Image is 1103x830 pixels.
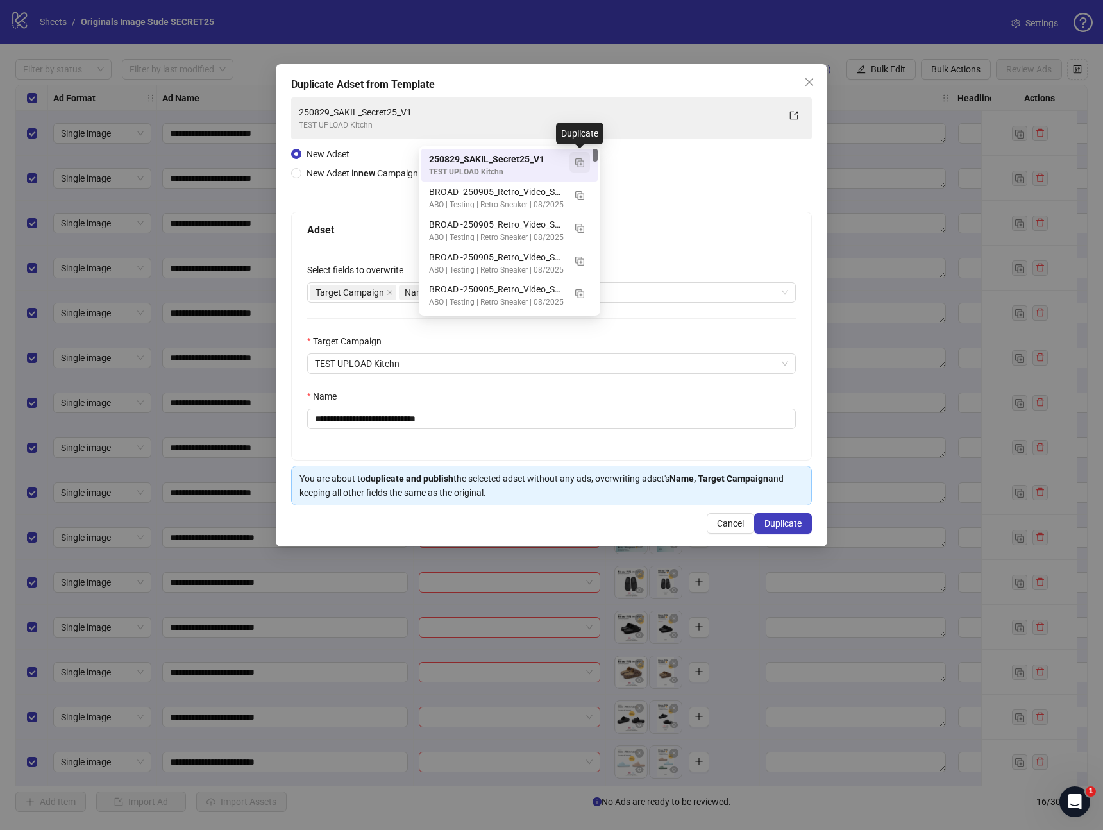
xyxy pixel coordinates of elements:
[575,158,584,167] img: Duplicate
[291,77,812,92] div: Duplicate Adset from Template
[799,72,820,92] button: Close
[310,285,396,300] span: Target Campaign
[429,152,564,166] div: 250829_SAKIL_Secret25_V1
[575,289,584,298] img: Duplicate
[429,282,564,296] div: BROAD -250905_Retro_Video_Soeren_IGC_iri.fitnessmum-V1
[421,279,598,312] div: BROAD -250905_Retro_Video_Soeren_IGC_iri.fitnessmum-V1
[429,185,564,199] div: BROAD -250905_Retro_Video_Soeren_IGC_iri.fitnessmum-V4
[421,182,598,214] div: BROAD -250905_Retro_Video_Soeren_IGC_iri.fitnessmum-V4
[764,518,802,529] span: Duplicate
[429,264,564,276] div: ABO | Testing | Retro Sneaker | 08/2025
[429,166,564,178] div: TEST UPLOAD Kitchn
[421,214,598,247] div: BROAD -250905_Retro_Video_Soeren_IGC_iri.fitnessmum-V3
[299,105,779,119] div: 250829_SAKIL_Secret25_V1
[429,296,564,309] div: ABO | Testing | Retro Sneaker | 08/2025
[307,149,349,159] span: New Adset
[429,217,564,232] div: BROAD -250905_Retro_Video_Soeren_IGC_iri.fitnessmum-V3
[804,77,814,87] span: close
[1086,786,1096,797] span: 1
[421,149,598,182] div: 250829_SAKIL_Secret25_V1
[316,285,384,300] span: Target Campaign
[366,473,453,484] strong: duplicate and publish
[569,152,590,173] button: Duplicate
[575,257,584,266] img: Duplicate
[307,222,796,238] div: Adset
[707,513,754,534] button: Cancel
[569,282,590,303] button: Duplicate
[556,123,603,144] div: Duplicate
[575,224,584,233] img: Duplicate
[429,199,564,211] div: ABO | Testing | Retro Sneaker | 08/2025
[307,389,345,403] label: Name
[405,285,428,300] span: Name
[754,513,812,534] button: Duplicate
[307,409,796,429] input: Name
[307,168,418,178] span: New Adset in Campaign
[429,232,564,244] div: ABO | Testing | Retro Sneaker | 08/2025
[315,354,788,373] span: TEST UPLOAD Kitchn
[299,471,804,500] div: You are about to the selected adset without any ads, overwriting adset's and keeping all other fi...
[1059,786,1090,817] iframe: Intercom live chat
[569,250,590,271] button: Duplicate
[421,312,598,344] div: Retargeting - 250905_Retro_Video_Soeren_IGC_iri.fitnessmum-V4
[421,247,598,280] div: BROAD -250905_Retro_Video_Soeren_IGC_iri.fitnessmum-V2
[358,168,375,178] strong: new
[299,119,779,131] div: TEST UPLOAD Kitchn
[307,334,390,348] label: Target Campaign
[789,111,798,120] span: export
[669,473,768,484] strong: Name, Target Campaign
[399,285,441,300] span: Name
[569,217,590,238] button: Duplicate
[569,185,590,205] button: Duplicate
[429,250,564,264] div: BROAD -250905_Retro_Video_Soeren_IGC_iri.fitnessmum-V2
[717,518,744,529] span: Cancel
[575,191,584,200] img: Duplicate
[387,289,393,296] span: close
[307,263,412,277] label: Select fields to overwrite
